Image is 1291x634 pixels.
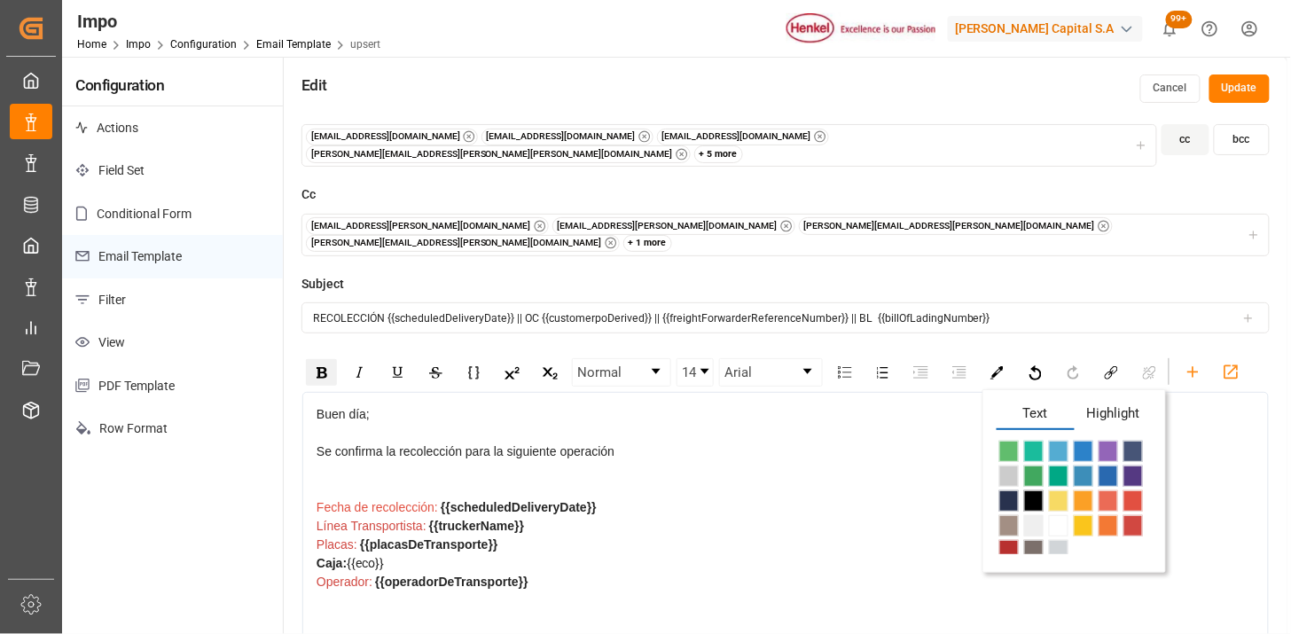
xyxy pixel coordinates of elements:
button: + 5 more [694,145,744,163]
button: Help Center [1190,9,1230,49]
div: rdw-history-control [1016,358,1092,387]
div: rdw-toolbar [302,353,1269,392]
button: [EMAIL_ADDRESS][DOMAIN_NAME][EMAIL_ADDRESS][DOMAIN_NAME][EMAIL_ADDRESS][DOMAIN_NAME][PERSON_NAME]... [301,124,1157,167]
p: Row Format [62,407,283,450]
span: {{operadorDeTransporte}} [375,575,528,589]
a: Font Size [677,359,713,386]
div: rdw-font-size-control [674,358,716,387]
button: show 100 new notifications [1150,9,1190,49]
div: Underline [382,359,413,386]
small: [EMAIL_ADDRESS][DOMAIN_NAME] [311,130,460,142]
p: Email Template [62,235,283,278]
button: [PERSON_NAME][EMAIL_ADDRESS][PERSON_NAME][PERSON_NAME][DOMAIN_NAME] [311,148,673,160]
input: Enter subject [301,302,1270,333]
div: rdw-list-control [825,358,978,387]
div: Ordered [867,359,898,386]
span: Arial [724,363,752,383]
span: 99+ [1166,11,1193,28]
img: Henkel%20logo.jpg_1689854090.jpg [786,13,935,44]
button: [EMAIL_ADDRESS][PERSON_NAME][DOMAIN_NAME] [311,220,531,232]
span: Subject [301,275,344,294]
button: [EMAIL_ADDRESS][PERSON_NAME][DOMAIN_NAME][EMAIL_ADDRESS][PERSON_NAME][DOMAIN_NAME][PERSON_NAME][E... [301,214,1270,256]
a: Font [720,359,822,386]
a: Email Template [256,38,331,51]
span: Buen día; [317,407,370,421]
p: View [62,321,283,364]
span: Caja: [317,556,347,570]
small: [EMAIL_ADDRESS][PERSON_NAME][DOMAIN_NAME] [558,220,778,231]
div: rdw-dropdown [677,358,714,387]
p: PDF Template [62,364,283,408]
p: Actions [62,106,283,150]
button: [EMAIL_ADDRESS][DOMAIN_NAME] [311,130,460,143]
span: Text [997,403,1075,430]
div: Outdent [943,359,974,386]
button: [PERSON_NAME][EMAIL_ADDRESS][PERSON_NAME][DOMAIN_NAME] [311,237,602,249]
span: Cc [301,185,316,204]
span: {{placasDeTransporte}} [360,537,498,552]
button: + 1 more [623,235,673,253]
small: [EMAIL_ADDRESS][PERSON_NAME][DOMAIN_NAME] [311,220,531,231]
h4: Edit [301,74,326,97]
button: bcc [1214,124,1270,155]
small: [EMAIL_ADDRESS][DOMAIN_NAME] [662,130,811,142]
a: Impo [126,38,151,51]
span: Se confirma la recolección para la siguiente operación [317,444,614,458]
div: Bold [306,359,337,386]
button: [EMAIL_ADDRESS][PERSON_NAME][DOMAIN_NAME] [558,220,778,232]
h4: Configuration [62,57,283,106]
a: Block Type [573,359,670,386]
div: Unlink [1134,359,1165,386]
div: rdw-dropdown [572,358,671,387]
div: [PERSON_NAME] Capital S.A [948,16,1143,42]
small: [PERSON_NAME][EMAIL_ADDRESS][PERSON_NAME][DOMAIN_NAME] [804,220,1095,231]
p: Field Set [62,149,283,192]
div: Link [1096,359,1127,386]
div: Add fields and linked tables [1178,358,1209,385]
div: Undo [1020,359,1051,386]
div: Indent [905,359,936,386]
div: rdw-color-picker [978,358,1016,387]
div: Subscript [535,359,566,386]
span: Operador: [317,575,372,589]
div: Italic [344,359,375,386]
button: [EMAIL_ADDRESS][DOMAIN_NAME] [487,130,636,143]
div: rdw-dropdown [719,358,823,387]
button: [PERSON_NAME] Capital S.A [948,12,1150,45]
span: Normal [577,363,622,383]
div: rdw-font-family-control [716,358,825,387]
p: Filter [62,278,283,322]
button: [PERSON_NAME][EMAIL_ADDRESS][PERSON_NAME][DOMAIN_NAME] [804,220,1095,232]
div: rdw-block-control [569,358,674,387]
div: Redo [1058,359,1089,386]
span: {{scheduledDeliveryDate}} [441,500,597,514]
span: Fecha de recolección: [317,500,438,514]
p: Conditional Form [62,192,283,236]
div: rdw-inline-control [302,358,569,387]
small: [EMAIL_ADDRESS][DOMAIN_NAME] [487,130,636,142]
a: Home [77,38,106,51]
span: {{eco}} [347,556,384,570]
div: Strikethrough [420,359,451,386]
button: [EMAIL_ADDRESS][DOMAIN_NAME] [662,130,811,143]
button: cc [1162,124,1209,155]
span: {{truckerName}} [429,519,524,533]
a: Configuration [170,38,237,51]
small: [PERSON_NAME][EMAIL_ADDRESS][PERSON_NAME][DOMAIN_NAME] [311,237,602,248]
div: Unordered [829,359,860,386]
span: Línea Transportista: [317,519,426,533]
div: Add link to form [1216,358,1247,385]
button: Update [1209,74,1270,103]
span: Placas: [317,537,357,552]
div: Impo [77,8,380,35]
div: Monospace [458,359,489,386]
span: Highlight [1075,403,1153,430]
span: 14 [682,363,696,383]
div: Superscript [497,359,528,386]
div: rdw-link-control [1092,358,1169,387]
button: Cancel [1140,74,1201,103]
